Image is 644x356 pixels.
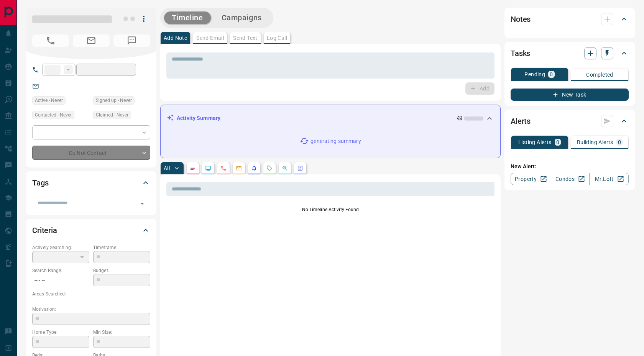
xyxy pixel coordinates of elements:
span: Signed up - Never [96,97,132,104]
span: No Email [73,34,110,47]
svg: Lead Browsing Activity [205,165,211,171]
p: Timeframe: [93,244,150,251]
p: 0 [556,139,559,145]
h2: Alerts [511,115,531,127]
svg: Opportunities [282,165,288,171]
div: Tags [32,174,150,192]
span: Claimed - Never [96,111,128,119]
p: Completed [586,72,613,77]
svg: Notes [190,165,196,171]
a: Condos [550,173,589,185]
p: Activity Summary [177,114,220,122]
span: No Number [113,34,150,47]
h2: Tags [32,177,48,189]
span: Active - Never [35,97,63,104]
p: Actively Searching: [32,244,89,251]
button: Open [137,198,148,209]
div: Do Not Contact [32,146,150,160]
svg: Emails [236,165,242,171]
p: 0 [618,139,621,145]
h2: Tasks [511,47,530,59]
p: -- - -- [32,274,89,287]
p: 0 [550,72,553,77]
div: Criteria [32,221,150,240]
p: Motivation: [32,306,150,313]
span: Contacted - Never [35,111,72,119]
svg: Listing Alerts [251,165,257,171]
p: Areas Searched: [32,290,150,297]
button: Timeline [164,11,211,24]
p: New Alert: [511,162,629,171]
div: Alerts [511,112,629,130]
button: New Task [511,89,629,101]
p: Add Note [164,35,187,41]
a: Property [511,173,550,185]
p: generating summary [310,137,361,145]
a: Mr.Loft [589,173,629,185]
p: No Timeline Activity Found [166,206,495,213]
svg: Agent Actions [297,165,303,171]
button: Campaigns [214,11,269,24]
p: Home Type: [32,329,89,336]
p: Min Size: [93,329,150,336]
svg: Requests [266,165,273,171]
h2: Criteria [32,224,57,236]
a: -- [44,83,48,89]
div: Notes [511,10,629,28]
p: Building Alerts [577,139,613,145]
p: Search Range: [32,267,89,274]
p: Budget: [93,267,150,274]
p: Pending [524,72,545,77]
h2: Notes [511,13,531,25]
div: Activity Summary [167,111,494,125]
svg: Calls [220,165,227,171]
div: Tasks [511,44,629,62]
p: Listing Alerts [518,139,552,145]
p: All [164,166,170,171]
span: No Number [32,34,69,47]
